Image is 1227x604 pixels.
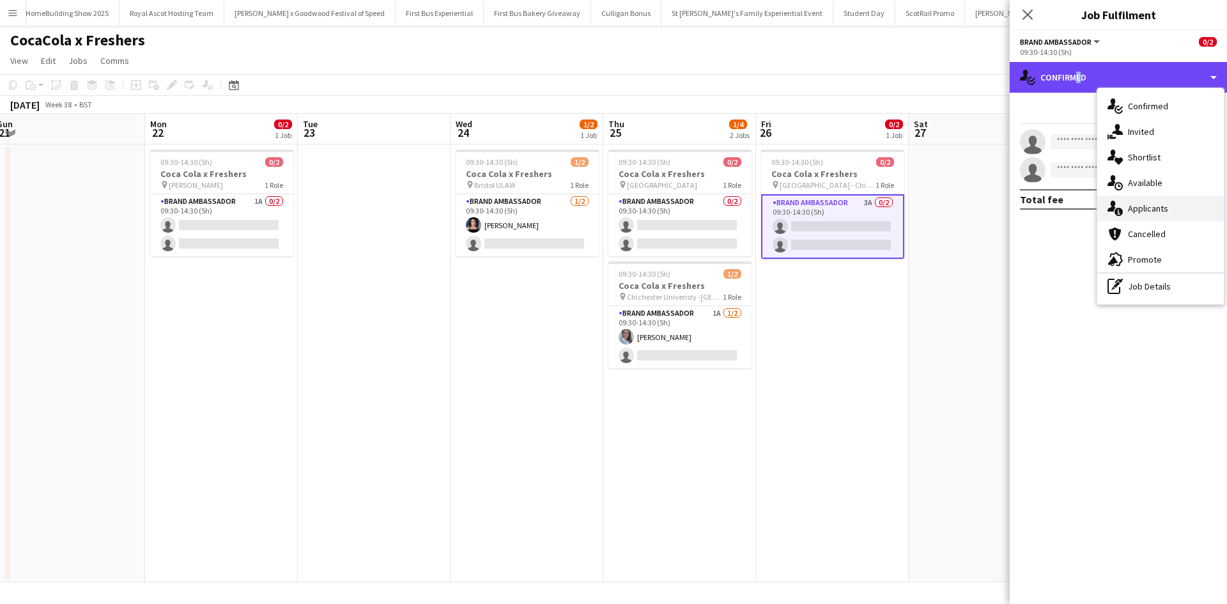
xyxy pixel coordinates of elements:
span: Fri [761,118,771,130]
span: 09:30-14:30 (5h) [619,157,670,167]
div: 1 Job [886,130,902,140]
button: Royal Ascot Hosting Team [120,1,224,26]
div: 1 Job [275,130,291,140]
span: 23 [301,125,318,140]
span: 0/2 [885,120,903,129]
app-card-role: Brand Ambassador3A0/209:30-14:30 (5h) [761,194,904,259]
span: [GEOGRAPHIC_DATA] - Chi Site BAX [780,180,876,190]
app-job-card: 09:30-14:30 (5h)0/2Coca Cola x Freshers [GEOGRAPHIC_DATA]1 RoleBrand Ambassador0/209:30-14:30 (5h) [608,150,752,256]
h3: Job Fulfilment [1010,6,1227,23]
span: Comms [100,55,129,66]
span: 0/2 [1199,37,1217,47]
span: 0/2 [265,157,283,167]
span: 1 Role [876,180,894,190]
button: First Bus Bakery Giveaway [484,1,591,26]
div: Promote [1097,247,1224,272]
a: Comms [95,52,134,69]
span: Tue [303,118,318,130]
button: Brand Ambassador [1020,37,1102,47]
span: 27 [912,125,928,140]
span: View [10,55,28,66]
div: Confirmed [1097,93,1224,119]
span: Bristol ULAW [474,180,515,190]
span: 09:30-14:30 (5h) [619,269,670,279]
span: 1 Role [570,180,589,190]
div: 09:30-14:30 (5h) [1020,47,1217,57]
span: 1 Role [723,180,741,190]
h1: CocaCola x Freshers [10,31,145,50]
a: View [5,52,33,69]
button: St [PERSON_NAME]'s Family Experiential Event [661,1,833,26]
h3: Coca Cola x Freshers [608,280,752,291]
button: ScotRail Promo [895,1,965,26]
h3: Coca Cola x Freshers [150,168,293,180]
app-card-role: Brand Ambassador1A1/209:30-14:30 (5h)[PERSON_NAME] [608,306,752,368]
div: Cancelled [1097,221,1224,247]
span: 26 [759,125,771,140]
app-card-role: Brand Ambassador1/209:30-14:30 (5h)[PERSON_NAME] [456,194,599,256]
div: Invited [1097,119,1224,144]
span: 09:30-14:30 (5h) [771,157,823,167]
span: 1 Role [265,180,283,190]
span: 09:30-14:30 (5h) [160,157,212,167]
span: 25 [606,125,624,140]
div: BST [79,100,92,109]
button: [PERSON_NAME] x Goodwood Festival of Speed [224,1,396,26]
h3: Coca Cola x Freshers [761,168,904,180]
span: Chichester Univeristy -[GEOGRAPHIC_DATA] BAX [627,292,723,302]
app-card-role: Brand Ambassador1A0/209:30-14:30 (5h) [150,194,293,256]
div: 1 Job [580,130,597,140]
span: 0/2 [723,157,741,167]
app-job-card: 09:30-14:30 (5h)0/2Coca Cola x Freshers [PERSON_NAME]1 RoleBrand Ambassador1A0/209:30-14:30 (5h) [150,150,293,256]
span: 1 Role [723,292,741,302]
span: Edit [41,55,56,66]
div: 2 Jobs [730,130,750,140]
span: 22 [148,125,167,140]
span: Brand Ambassador [1020,37,1092,47]
span: 1/4 [729,120,747,129]
div: Total fee [1020,193,1063,206]
div: Shortlist [1097,144,1224,170]
div: Job Details [1097,274,1224,299]
span: 09:30-14:30 (5h) [466,157,518,167]
app-job-card: 09:30-14:30 (5h)0/2Coca Cola x Freshers [GEOGRAPHIC_DATA] - Chi Site BAX1 RoleBrand Ambassador3A0... [761,150,904,259]
a: Jobs [63,52,93,69]
span: 1/2 [580,120,598,129]
span: 24 [454,125,472,140]
button: [PERSON_NAME] TripAdvisor Dog Event [965,1,1112,26]
app-card-role: Brand Ambassador0/209:30-14:30 (5h) [608,194,752,256]
button: First Bus Experiential [396,1,484,26]
span: Week 38 [42,100,74,109]
button: Culligan Bonus [591,1,661,26]
span: Sat [914,118,928,130]
div: [DATE] [10,98,40,111]
app-job-card: 09:30-14:30 (5h)1/2Coca Cola x Freshers Bristol ULAW1 RoleBrand Ambassador1/209:30-14:30 (5h)[PER... [456,150,599,256]
span: Mon [150,118,167,130]
div: Available [1097,170,1224,196]
span: 0/2 [876,157,894,167]
h3: Coca Cola x Freshers [608,168,752,180]
span: [PERSON_NAME] [169,180,223,190]
span: Thu [608,118,624,130]
a: Edit [36,52,61,69]
app-job-card: 09:30-14:30 (5h)1/2Coca Cola x Freshers Chichester Univeristy -[GEOGRAPHIC_DATA] BAX1 RoleBrand A... [608,261,752,368]
button: Student Day [833,1,895,26]
span: Jobs [68,55,88,66]
span: 0/2 [274,120,292,129]
span: [GEOGRAPHIC_DATA] [627,180,697,190]
span: 1/2 [723,269,741,279]
span: Wed [456,118,472,130]
div: Applicants [1097,196,1224,221]
div: Confirmed [1010,62,1227,93]
span: 1/2 [571,157,589,167]
h3: Coca Cola x Freshers [456,168,599,180]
